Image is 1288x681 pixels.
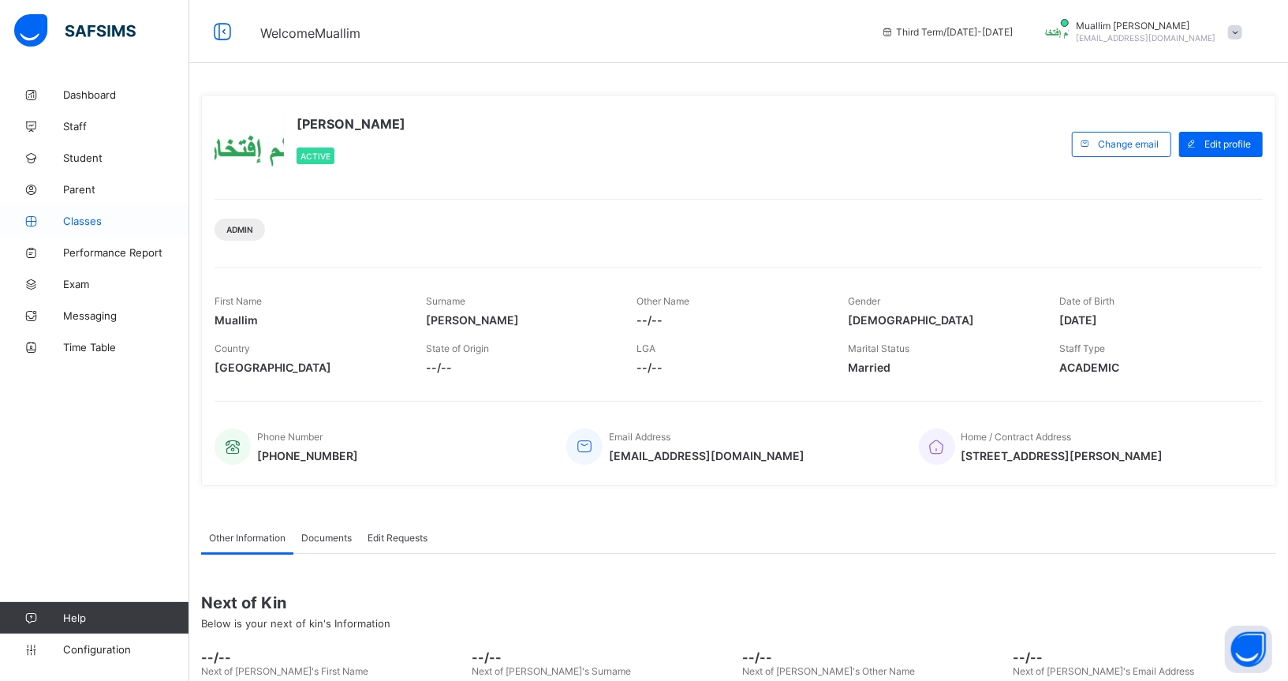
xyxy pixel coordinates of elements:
span: --/-- [426,361,614,374]
span: Date of Birth [1059,295,1114,307]
span: --/-- [743,649,1006,665]
span: --/-- [637,313,825,327]
span: Help [63,612,189,624]
span: [PHONE_NUMBER] [257,449,358,462]
span: Edit Requests [368,532,427,544]
span: [PERSON_NAME] [426,313,614,327]
span: session/term information [881,26,1014,38]
span: Home / Contract Address [961,431,1072,443]
span: Staff Type [1059,342,1105,354]
span: Married [848,361,1036,374]
span: Admin [226,225,253,234]
span: [GEOGRAPHIC_DATA] [215,361,402,374]
img: safsims [14,14,136,47]
span: First Name [215,295,262,307]
span: Next of [PERSON_NAME]'s Email Address [1014,665,1195,677]
span: Phone Number [257,431,323,443]
span: Marital Status [848,342,909,354]
span: Other Name [637,295,690,307]
span: Welcome Muallim [260,25,360,41]
span: Other Information [209,532,286,544]
span: --/-- [201,649,464,665]
span: Student [63,152,189,164]
button: Open asap [1225,626,1272,673]
span: Time Table [63,341,189,354]
span: Next of [PERSON_NAME]'s First Name [201,665,368,677]
span: [DEMOGRAPHIC_DATA] [848,313,1036,327]
span: Active [301,152,330,161]
span: Exam [63,278,189,290]
span: State of Origin [426,342,489,354]
span: [DATE] [1059,313,1247,327]
span: Messaging [63,309,189,322]
span: Next of [PERSON_NAME]'s Other Name [743,665,916,677]
span: Muallim [215,313,402,327]
span: LGA [637,342,656,354]
span: Dashboard [63,88,189,101]
span: [EMAIL_ADDRESS][DOMAIN_NAME] [1077,33,1216,43]
span: --/-- [637,361,825,374]
span: Parent [63,183,189,196]
span: Below is your next of kin's Information [201,617,390,630]
span: --/-- [1014,649,1276,665]
span: Staff [63,120,189,133]
span: [PERSON_NAME] [297,116,405,132]
span: Edit profile [1204,138,1251,150]
span: --/-- [472,649,734,665]
span: Country [215,342,250,354]
span: Next of [PERSON_NAME]'s Surname [472,665,631,677]
span: Surname [426,295,465,307]
span: Gender [848,295,880,307]
span: Email Address [609,431,670,443]
span: Change email [1098,138,1159,150]
span: Performance Report [63,246,189,259]
span: Classes [63,215,189,227]
div: MuallimIftekhar [1029,19,1250,45]
span: Documents [301,532,352,544]
span: Configuration [63,643,189,656]
span: Next of Kin [201,593,1276,612]
span: [STREET_ADDRESS][PERSON_NAME] [961,449,1163,462]
span: [EMAIL_ADDRESS][DOMAIN_NAME] [609,449,805,462]
span: Muallim [PERSON_NAME] [1077,20,1216,32]
span: ACADEMIC [1059,361,1247,374]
